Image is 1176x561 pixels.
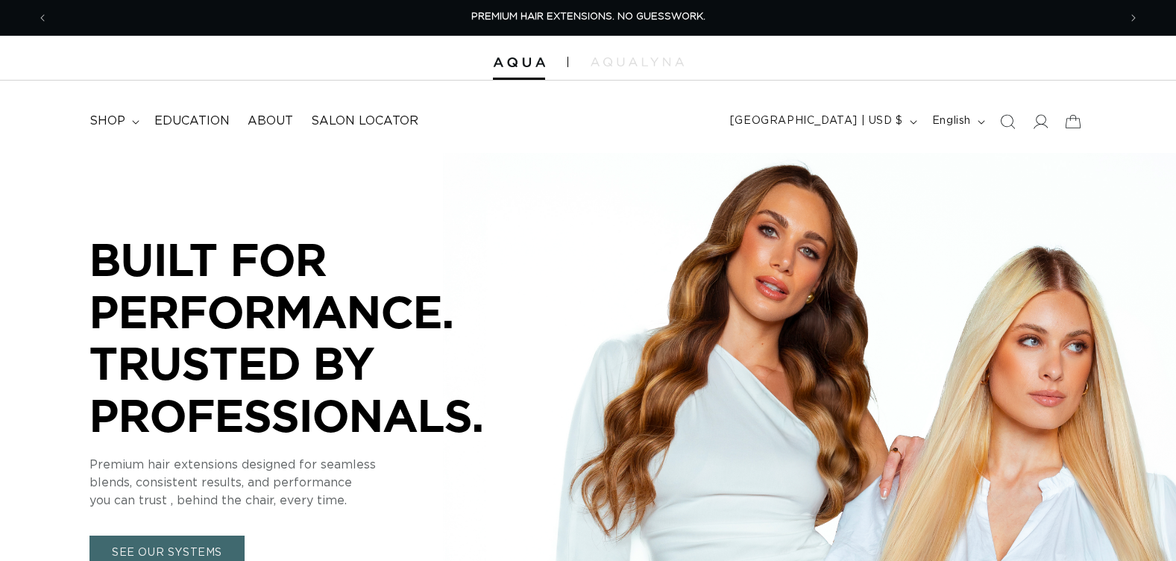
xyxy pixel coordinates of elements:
[248,113,293,129] span: About
[721,107,923,136] button: [GEOGRAPHIC_DATA] | USD $
[81,104,145,138] summary: shop
[923,107,991,136] button: English
[89,113,125,129] span: shop
[89,492,537,510] p: you can trust , behind the chair, every time.
[991,105,1024,138] summary: Search
[145,104,239,138] a: Education
[932,113,971,129] span: English
[239,104,302,138] a: About
[302,104,427,138] a: Salon Locator
[89,234,537,441] p: BUILT FOR PERFORMANCE. TRUSTED BY PROFESSIONALS.
[1117,4,1150,32] button: Next announcement
[471,12,705,22] span: PREMIUM HAIR EXTENSIONS. NO GUESSWORK.
[89,457,537,474] p: Premium hair extensions designed for seamless
[730,113,903,129] span: [GEOGRAPHIC_DATA] | USD $
[154,113,230,129] span: Education
[311,113,418,129] span: Salon Locator
[591,57,684,66] img: aqualyna.com
[89,474,537,492] p: blends, consistent results, and performance
[493,57,545,68] img: Aqua Hair Extensions
[26,4,59,32] button: Previous announcement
